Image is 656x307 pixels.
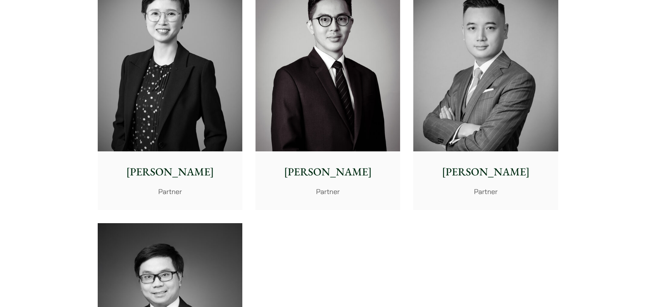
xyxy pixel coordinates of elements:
p: Partner [104,186,236,197]
p: Partner [419,186,552,197]
p: [PERSON_NAME] [104,164,236,180]
p: Partner [262,186,394,197]
p: [PERSON_NAME] [262,164,394,180]
p: [PERSON_NAME] [419,164,552,180]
